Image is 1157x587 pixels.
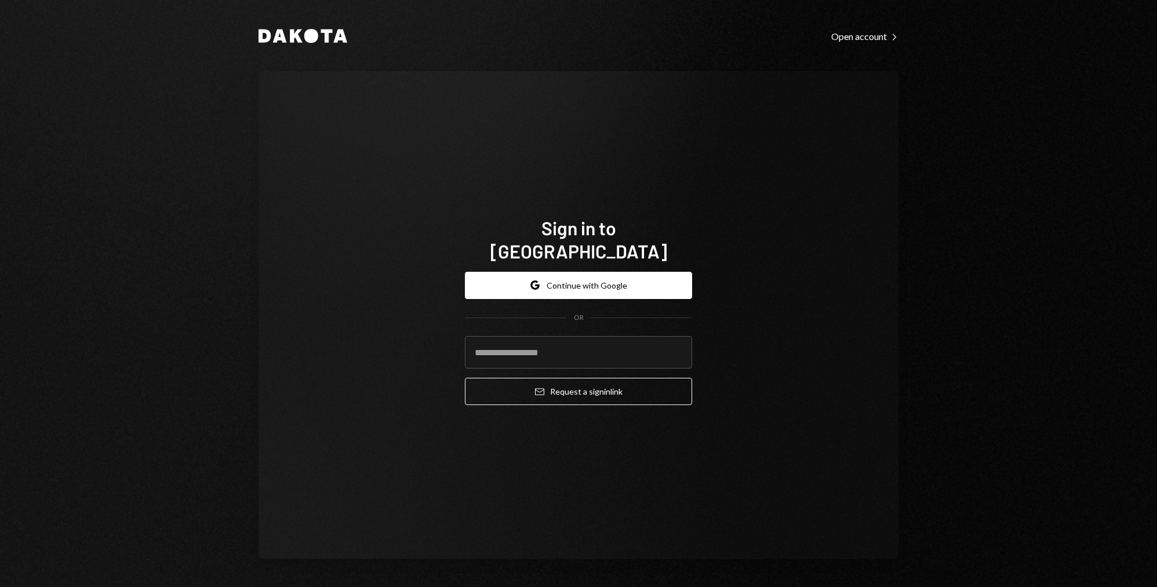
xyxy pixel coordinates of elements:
button: Continue with Google [465,272,692,299]
button: Request a signinlink [465,378,692,405]
div: Open account [831,31,898,42]
a: Open account [831,30,898,42]
div: OR [574,313,584,323]
h1: Sign in to [GEOGRAPHIC_DATA] [465,216,692,262]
